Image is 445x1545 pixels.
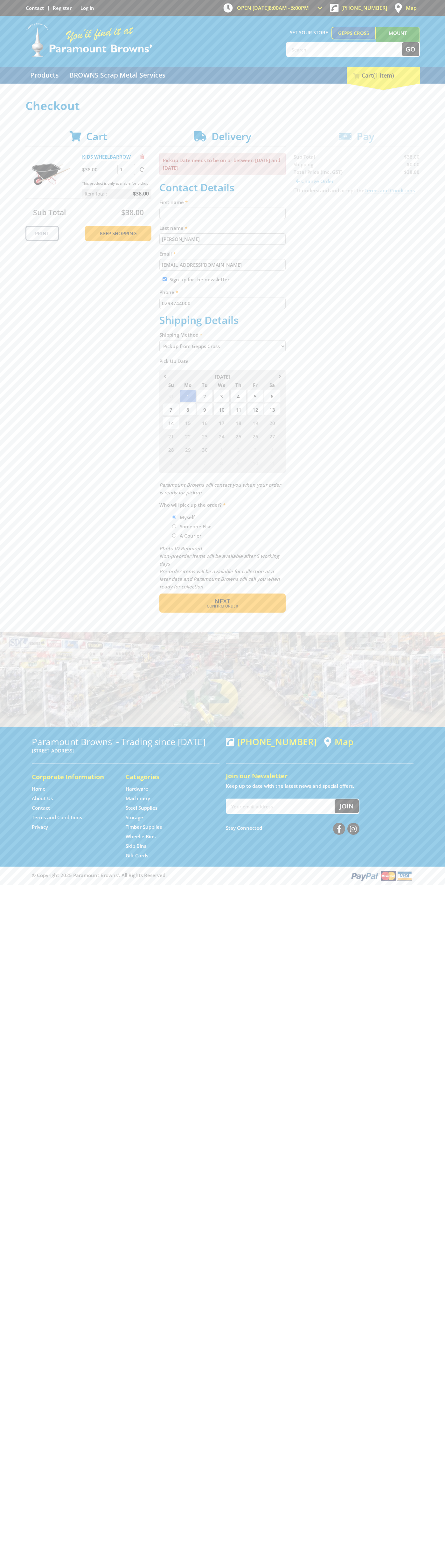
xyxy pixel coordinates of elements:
a: Keep Shopping [85,226,151,241]
label: Pick Up Date [159,357,286,365]
input: Please select who will pick up the order. [172,515,176,519]
span: 23 [197,430,213,443]
span: Fr [247,381,263,389]
span: Set your store [286,27,332,38]
input: Please enter your last name. [159,233,286,245]
span: Cart [86,129,107,143]
a: Go to the Timber Supplies page [126,824,162,830]
a: Go to the Contact page [26,5,44,11]
span: 30 [197,443,213,456]
span: 10 [247,457,263,469]
span: 1 [213,443,230,456]
label: Myself [177,512,197,523]
span: 5 [247,390,263,402]
div: [PHONE_NUMBER] [226,737,316,747]
label: Who will pick up the order? [159,501,286,509]
img: KIDS WHEELBARROW [31,153,70,191]
span: 4 [230,390,247,402]
div: ® Copyright 2025 Paramount Browns'. All Rights Reserved. [25,870,420,882]
label: Someone Else [177,521,214,532]
span: 18 [230,416,247,429]
a: Go to the Gift Cards page [126,852,148,859]
span: 6 [180,457,196,469]
input: Your email address [226,799,335,813]
input: Please enter your telephone number. [159,298,286,309]
span: Delivery [212,129,251,143]
a: Go to the Wheelie Bins page [126,833,156,840]
span: Confirm order [173,604,272,608]
span: (1 item) [373,72,394,79]
span: Sub Total [33,207,66,217]
h5: Corporate Information [32,773,113,781]
button: Go [402,42,419,56]
span: 28 [163,443,179,456]
span: OPEN [DATE] [237,4,309,11]
a: Go to the About Us page [32,795,53,802]
span: 21 [163,430,179,443]
span: 8:00am - 5:00pm [269,4,309,11]
span: 2 [197,390,213,402]
a: Go to the Terms and Conditions page [32,814,82,821]
span: 4 [264,443,280,456]
label: Sign up for the newsletter [170,276,229,283]
span: 22 [180,430,196,443]
p: $38.00 [82,166,116,173]
a: View a map of Gepps Cross location [324,737,353,747]
label: Last name [159,224,286,232]
span: 29 [180,443,196,456]
p: [STREET_ADDRESS] [32,747,219,754]
a: Go to the Skip Bins page [126,843,146,849]
input: Please select who will pick up the order. [172,524,176,528]
a: Go to the Contact page [32,805,50,811]
span: [DATE] [215,374,230,380]
a: Go to the Steel Supplies page [126,805,157,811]
span: 9 [230,457,247,469]
a: Go to the BROWNS Scrap Metal Services page [65,67,170,84]
em: Photo ID Required. Non-preorder items will be available after 5 working days Pre-order items will... [159,545,280,590]
a: Mount [PERSON_NAME] [376,27,420,51]
span: 13 [264,403,280,416]
span: 2 [230,443,247,456]
a: Remove from cart [140,154,144,160]
a: Go to the Machinery page [126,795,150,802]
span: Sa [264,381,280,389]
span: 11 [230,403,247,416]
h3: Paramount Browns' - Trading since [DATE] [32,737,219,747]
input: Please enter your email address. [159,259,286,271]
select: Please select a shipping method. [159,340,286,352]
a: Go to the registration page [53,5,72,11]
em: Paramount Browns will contact you when your order is ready for pickup [159,482,281,496]
span: 24 [213,430,230,443]
span: 5 [163,457,179,469]
span: 3 [213,390,230,402]
div: Cart [347,67,420,84]
span: $38.00 [133,189,149,198]
span: 7 [197,457,213,469]
h5: Join our Newsletter [226,772,414,780]
span: 17 [213,416,230,429]
a: Go to the Home page [32,786,45,792]
a: Go to the Privacy page [32,824,48,830]
a: Print [25,226,59,241]
a: Log in [80,5,94,11]
a: Go to the Hardware page [126,786,148,792]
label: First name [159,198,286,206]
span: 9 [197,403,213,416]
span: 25 [230,430,247,443]
button: Next Confirm order [159,594,286,613]
span: Next [214,597,230,605]
p: Keep up to date with the latest news and special offers. [226,782,414,790]
span: 14 [163,416,179,429]
h1: Checkout [25,100,420,112]
p: Pickup Date needs to be on or between [DATE] and [DATE] [159,153,286,175]
label: Shipping Method [159,331,286,339]
span: $38.00 [121,207,144,217]
span: 7 [163,403,179,416]
span: 15 [180,416,196,429]
span: 8 [213,457,230,469]
label: A Courier [177,530,204,541]
h5: Categories [126,773,207,781]
input: Search [287,42,402,56]
span: Th [230,381,247,389]
span: Tu [197,381,213,389]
